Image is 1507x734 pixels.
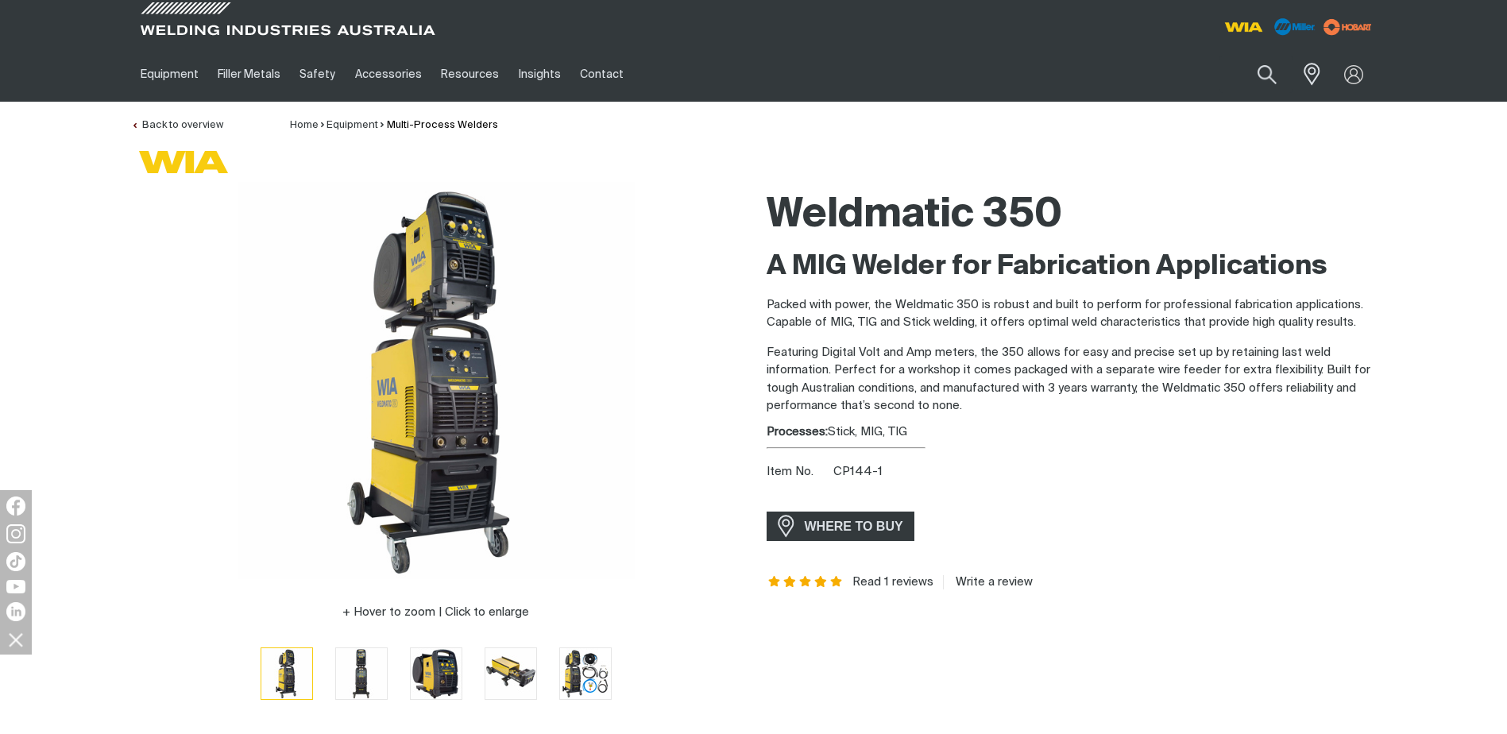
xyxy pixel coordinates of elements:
[1319,15,1377,39] img: miller
[852,575,933,589] a: Read 1 reviews
[767,463,831,481] span: Item No.
[2,626,29,653] img: hide socials
[767,577,844,588] span: Rating: 5
[387,120,498,130] a: Multi-Process Welders
[410,647,462,700] button: Go to slide 3
[943,575,1033,589] a: Write a review
[6,524,25,543] img: Instagram
[570,47,633,102] a: Contact
[131,47,208,102] a: Equipment
[1219,56,1293,93] input: Product name or item number...
[767,344,1377,415] p: Featuring Digital Volt and Amp meters, the 350 allows for easy and precise set up by retaining la...
[6,602,25,621] img: LinkedIn
[559,647,612,700] button: Go to slide 5
[336,648,387,699] img: Weldmatic 350
[508,47,570,102] a: Insights
[346,47,431,102] a: Accessories
[290,118,498,133] nav: Breadcrumb
[131,47,1065,102] nav: Main
[290,120,319,130] a: Home
[485,647,537,700] button: Go to slide 4
[1240,56,1294,93] button: Search products
[767,296,1377,332] p: Packed with power, the Weldmatic 350 is robust and built to perform for professional fabrication ...
[333,603,539,622] button: Hover to zoom | Click to enlarge
[208,47,290,102] a: Filler Metals
[238,182,635,579] img: Weldmatic 350
[131,120,223,130] a: Back to overview of Multi-Process Welders
[6,552,25,571] img: TikTok
[794,514,914,539] span: WHERE TO BUY
[767,512,915,541] a: WHERE TO BUY
[833,466,883,477] span: CP144-1
[327,120,378,130] a: Equipment
[767,190,1377,241] h1: Weldmatic 350
[290,47,345,102] a: Safety
[767,426,828,438] strong: Processes:
[261,647,313,700] button: Go to slide 1
[411,648,462,699] img: Weldmatic 350
[431,47,508,102] a: Resources
[767,423,1377,442] div: Stick, MIG, TIG
[335,647,388,700] button: Go to slide 2
[6,580,25,593] img: YouTube
[560,648,611,699] img: Weldmatic 350
[767,249,1377,284] h2: A MIG Welder for Fabrication Applications
[261,648,312,699] img: Weldmatic 350
[6,496,25,516] img: Facebook
[485,648,536,699] img: Weldmatic 350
